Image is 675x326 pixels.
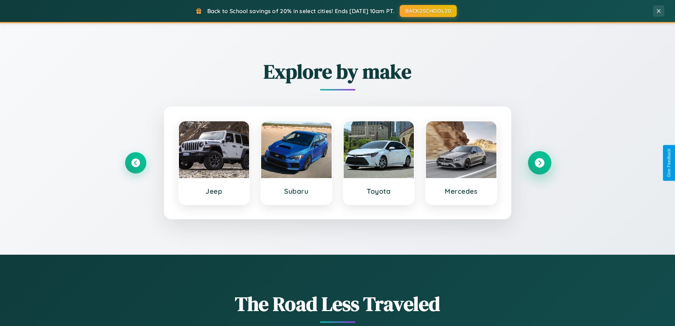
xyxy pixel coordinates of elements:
[125,290,550,317] h1: The Road Less Traveled
[666,149,671,177] div: Give Feedback
[351,187,407,195] h3: Toyota
[125,58,550,85] h2: Explore by make
[268,187,325,195] h3: Subaru
[433,187,489,195] h3: Mercedes
[207,7,394,15] span: Back to School savings of 20% in select cities! Ends [DATE] 10am PT.
[400,5,457,17] button: BACK2SCHOOL20
[186,187,242,195] h3: Jeep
